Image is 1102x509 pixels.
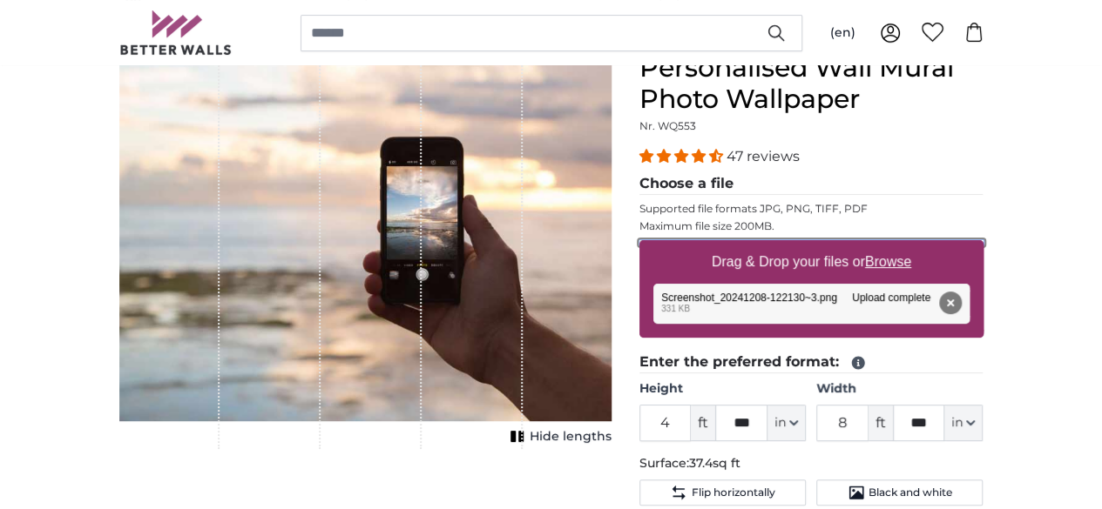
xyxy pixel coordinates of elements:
[691,405,715,441] span: ft
[639,455,984,472] p: Surface:
[639,52,984,115] h1: Personalised Wall Mural Photo Wallpaper
[639,119,696,132] span: Nr. WQ553
[774,414,786,432] span: in
[639,202,984,216] p: Supported file formats JPG, PNG, TIFF, PDF
[639,173,984,195] legend: Choose a file
[639,479,806,506] button: Flip horizontally
[951,414,963,432] span: in
[704,244,917,279] label: Drag & Drop your files or
[691,486,774,499] span: Flip horizontally
[639,352,984,373] legend: Enter the preferred format:
[816,479,983,506] button: Black and white
[639,380,806,398] label: Height
[639,219,984,233] p: Maximum file size 200MB.
[689,455,740,471] span: 37.4sq ft
[869,486,952,499] span: Black and white
[816,17,869,49] button: (en)
[816,380,983,398] label: Width
[944,405,983,441] button: in
[767,405,806,441] button: in
[869,405,893,441] span: ft
[119,52,612,449] div: 1 of 1
[639,148,727,164] span: 4.38 stars
[727,148,800,164] span: 47 reviews
[865,254,911,269] u: Browse
[119,10,233,55] img: Betterwalls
